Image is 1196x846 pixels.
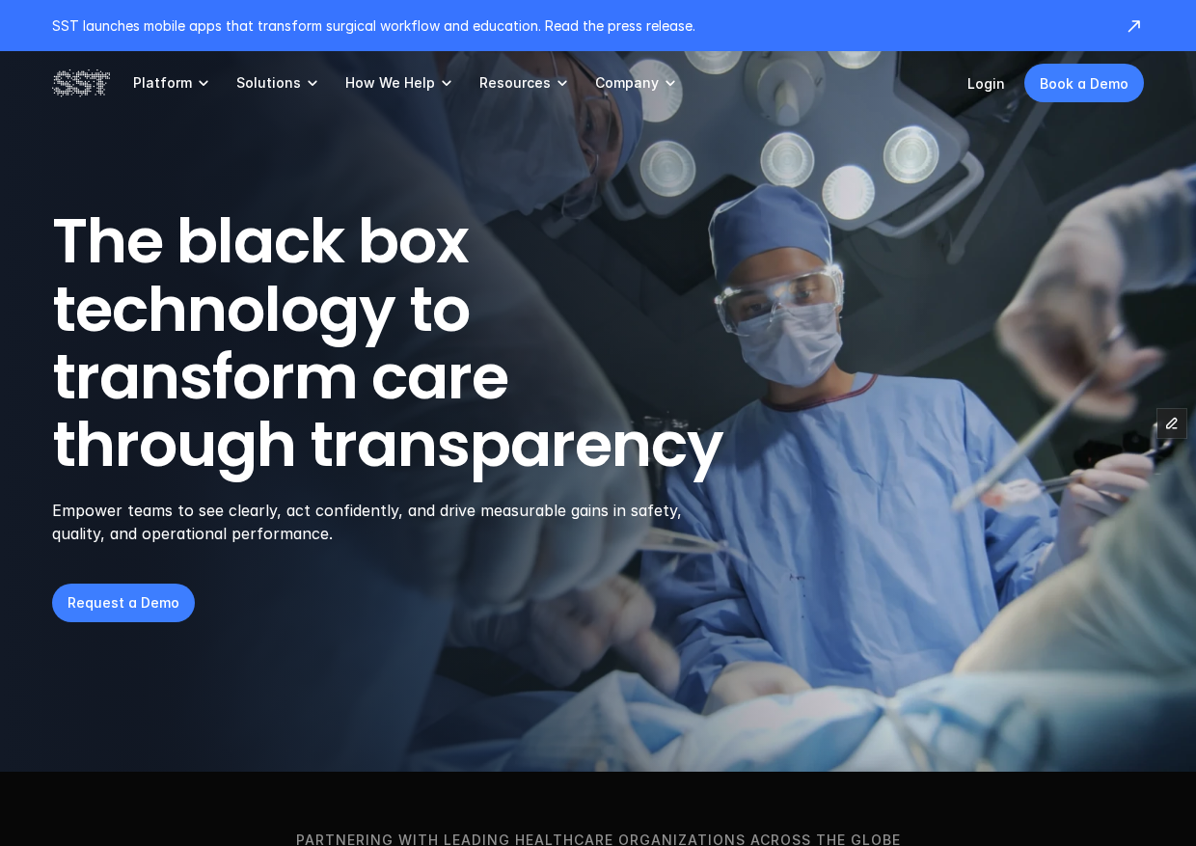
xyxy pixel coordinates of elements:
p: Empower teams to see clearly, act confidently, and drive measurable gains in safety, quality, and... [52,499,707,545]
p: Book a Demo [1040,73,1128,94]
a: Login [967,75,1005,92]
a: Request a Demo [52,584,195,622]
p: SST launches mobile apps that transform surgical workflow and education. Read the press release. [52,15,1105,36]
p: How We Help [345,74,435,92]
img: SST logo [52,67,110,99]
p: Platform [133,74,192,92]
p: Resources [479,74,551,92]
a: Platform [133,51,213,115]
p: Request a Demo [68,592,179,613]
h1: The black box technology to transform care through transparency [52,207,816,479]
button: Edit Framer Content [1157,409,1186,438]
p: Company [595,74,659,92]
a: Book a Demo [1024,64,1144,102]
p: Solutions [236,74,301,92]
